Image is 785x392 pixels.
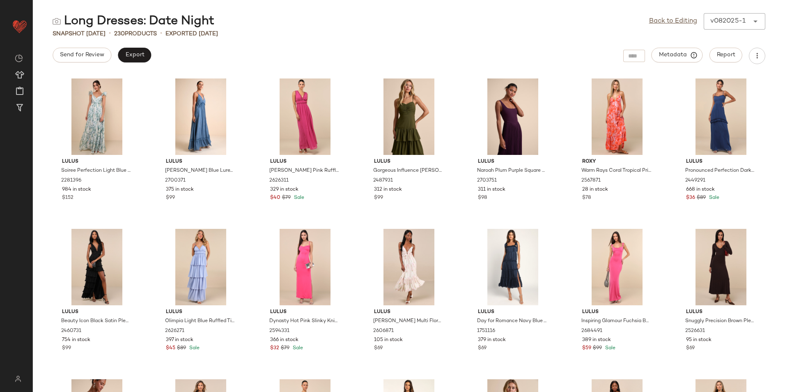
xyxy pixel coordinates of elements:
span: 95 in stock [686,337,712,344]
span: $78 [582,194,591,202]
img: 2487931_2_01_hero_Retakes_2025-08-05.jpg [367,78,450,155]
span: Soiree Perfection Light Blue Floral Ruffled Tiered Maxi Dress [61,167,131,175]
span: Sale [291,346,303,351]
span: Beauty Icon Black Satin Pleated Tiered Lace-Up Maxi Dress [61,318,131,325]
span: Lulus [686,158,756,166]
span: 668 in stock [686,186,715,194]
span: 397 in stock [166,337,193,344]
span: 2626271 [165,327,184,335]
span: $99 [374,194,383,202]
span: Day for Romance Navy Blue Tie-Strap Tiered Midi Dress [477,318,547,325]
span: Gorgeous Influence [PERSON_NAME] Tiered Maxi Dress [373,167,443,175]
span: 984 in stock [62,186,91,194]
img: 8706921_1751116.jpg [471,229,554,305]
span: Lulus [62,158,132,166]
span: Lulus [62,309,132,316]
span: 1751116 [477,327,495,335]
span: $69 [686,345,695,352]
span: Lulus [166,158,236,166]
span: 379 in stock [478,337,506,344]
span: Sale [292,195,304,201]
button: Export [118,48,151,62]
img: 12380941_2449291.jpg [679,78,762,155]
span: Lulus [374,158,444,166]
span: $99 [62,345,71,352]
span: 2684491 [581,327,602,335]
div: v082025-1 [710,16,746,26]
span: $69 [478,345,487,352]
img: 2703751_06_misc_2025-07-28_1.jpg [471,78,554,155]
span: Lulus [686,309,756,316]
span: Inspiring Glamour Fuchsia Backless Column Maxi Dress [581,318,651,325]
span: 28 in stock [582,186,608,194]
button: Send for Review [53,48,111,62]
span: 2281396 [61,177,81,184]
span: Lulus [582,309,652,316]
span: [PERSON_NAME] Multi Floral Tie-Front Midi Dress [373,318,443,325]
span: Sale [604,346,615,351]
span: $69 [374,345,383,352]
p: Exported [DATE] [165,30,218,38]
img: 12174301_2526631.jpg [679,229,762,305]
span: $59 [582,345,591,352]
span: 2487931 [373,177,393,184]
img: 12710981_2626271.jpg [159,229,242,305]
span: $98 [478,194,487,202]
span: 2626311 [269,177,289,184]
span: $99 [593,345,602,352]
span: Naroah Plum Purple Square Neck Pleated Maxi Dress [477,167,547,175]
span: 389 in stock [582,337,611,344]
span: • [109,29,111,39]
span: $89 [697,194,706,202]
span: Lulus [478,309,548,316]
span: 754 in stock [62,337,90,344]
span: Roxy [582,158,652,166]
span: 311 in stock [478,186,505,194]
span: 329 in stock [270,186,298,194]
span: Lulus [478,158,548,166]
span: [PERSON_NAME] Pink Ruffled Sleeveless Maxi Dress [269,167,339,175]
img: 11940341_2460731.jpg [55,229,138,305]
img: 12558801_2606871.jpg [367,229,450,305]
span: Dynasty Hot Pink Slinky Knit Backless Maxi Dress [269,318,339,325]
span: Snuggly Precision Brown Pleated Sweater Midi Dress [685,318,755,325]
span: 366 in stock [270,337,298,344]
span: • [160,29,162,39]
span: 2460731 [61,327,81,335]
span: Sale [188,346,200,351]
span: $40 [270,194,280,202]
span: 2700371 [165,177,186,184]
span: 230 [114,31,125,37]
img: heart_red.DM2ytmEG.svg [11,18,28,35]
span: $79 [282,194,291,202]
span: $32 [270,345,279,352]
span: Pronounced Perfection Dark Blue Cutout Tie-Back Maxi Dress [685,167,755,175]
img: 12721401_2567871.jpg [576,78,659,155]
span: Olimpia Light Blue Ruffled Tiered Maxi Dress [165,318,235,325]
span: Export [125,52,144,58]
span: 375 in stock [166,186,194,194]
span: Sale [707,195,719,201]
span: Lulus [270,158,340,166]
span: 2594331 [269,327,289,335]
span: Snapshot [DATE] [53,30,106,38]
span: 2606871 [373,327,394,335]
img: 2684491_02_front_2025-06-23.jpg [576,229,659,305]
img: svg%3e [53,17,61,25]
img: svg%3e [15,54,23,62]
span: Report [716,52,735,58]
span: $99 [166,194,175,202]
span: 2703751 [477,177,497,184]
img: 12453961_2594331.jpg [264,229,347,305]
img: 12616081_2626311.jpg [264,78,347,155]
span: 312 in stock [374,186,402,194]
span: Warm Rays Coral Tropical Print Tiered Tie-Back Maxi Dress [581,167,651,175]
img: 11137781_2281396.jpg [55,78,138,155]
div: Long Dresses: Date Night [53,13,214,30]
span: Lulus [270,309,340,316]
button: Report [709,48,742,62]
button: Metadata [652,48,703,62]
img: 2700371_01_hero_2025-07-14.jpg [159,78,242,155]
span: $36 [686,194,695,202]
div: Products [114,30,157,38]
